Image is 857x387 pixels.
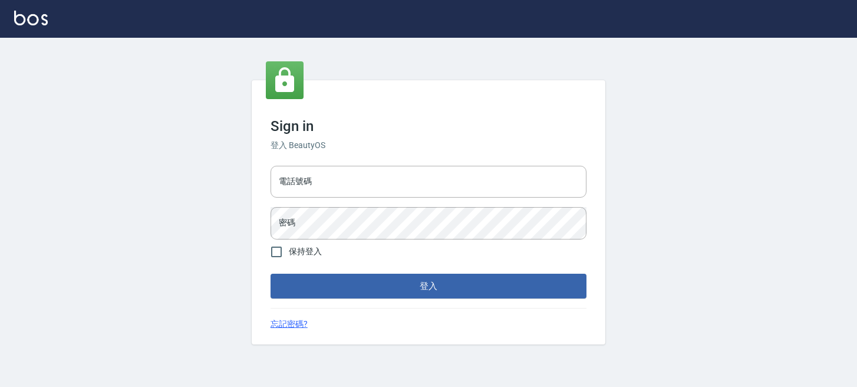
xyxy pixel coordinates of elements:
[271,118,586,135] h3: Sign in
[14,11,48,25] img: Logo
[271,274,586,299] button: 登入
[289,245,322,258] span: 保持登入
[271,139,586,152] h6: 登入 BeautyOS
[271,318,308,330] a: 忘記密碼?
